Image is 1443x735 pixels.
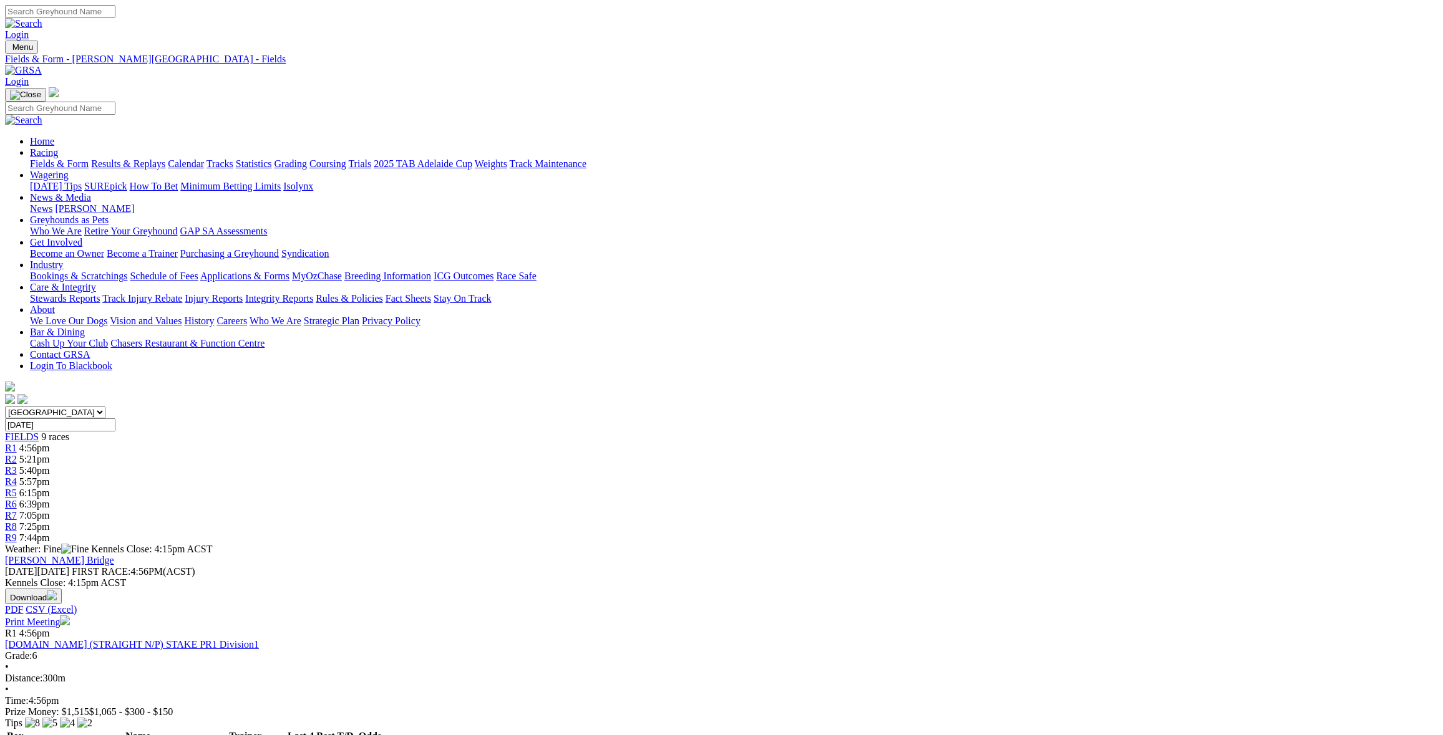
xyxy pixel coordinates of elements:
a: Login [5,29,29,40]
span: 7:44pm [19,532,50,543]
a: News & Media [30,192,91,203]
span: 5:57pm [19,476,50,487]
a: GAP SA Assessments [180,226,268,236]
a: News [30,203,52,214]
a: R3 [5,465,17,476]
span: 6:39pm [19,499,50,509]
span: Menu [12,42,33,52]
span: 4:56PM(ACST) [72,566,195,577]
span: • [5,684,9,694]
span: R1 [5,628,17,638]
input: Search [5,5,115,18]
span: 4:56pm [19,443,50,453]
a: Industry [30,259,63,270]
img: GRSA [5,65,42,76]
img: twitter.svg [17,394,27,404]
span: 7:05pm [19,510,50,521]
a: Applications & Forms [200,271,289,281]
div: Prize Money: $1,515 [5,706,1438,718]
a: Login To Blackbook [30,360,112,371]
span: Kennels Close: 4:15pm ACST [91,544,212,554]
span: Distance: [5,673,42,683]
span: 5:40pm [19,465,50,476]
a: Calendar [168,158,204,169]
div: Greyhounds as Pets [30,226,1438,237]
a: Cash Up Your Club [30,338,108,348]
span: 5:21pm [19,454,50,464]
a: Login [5,76,29,87]
img: Fine [61,544,89,555]
a: Breeding Information [344,271,431,281]
a: R8 [5,521,17,532]
span: 6:15pm [19,488,50,498]
span: • [5,661,9,672]
a: PDF [5,604,23,615]
a: Fields & Form - [PERSON_NAME][GEOGRAPHIC_DATA] - Fields [5,54,1438,65]
div: 6 [5,650,1438,661]
button: Toggle navigation [5,41,38,54]
a: Vision and Values [110,315,182,326]
a: Stay On Track [434,293,491,304]
a: R7 [5,510,17,521]
img: printer.svg [60,615,70,625]
a: Minimum Betting Limits [180,181,281,191]
a: About [30,304,55,315]
a: R2 [5,454,17,464]
a: [PERSON_NAME] Bridge [5,555,114,565]
img: Search [5,115,42,126]
a: Integrity Reports [245,293,313,304]
a: Injury Reports [185,293,243,304]
div: Industry [30,271,1438,282]
a: Schedule of Fees [130,271,198,281]
a: Trials [348,158,371,169]
div: Wagering [30,181,1438,192]
a: Contact GRSA [30,349,90,360]
span: Time: [5,695,29,706]
span: R5 [5,488,17,498]
img: logo-grsa-white.png [5,382,15,392]
a: R6 [5,499,17,509]
img: 5 [42,718,57,729]
a: Careers [216,315,247,326]
img: 4 [60,718,75,729]
a: CSV (Excel) [26,604,77,615]
button: Download [5,588,62,604]
a: Tracks [206,158,233,169]
span: Weather: Fine [5,544,91,554]
a: Grading [275,158,307,169]
input: Search [5,102,115,115]
a: [DOMAIN_NAME] (STRAIGHT N/P) STAKE PR1 Division1 [5,639,259,650]
div: 300m [5,673,1438,684]
a: Who We Are [30,226,82,236]
a: Greyhounds as Pets [30,214,109,225]
img: 2 [77,718,92,729]
a: R9 [5,532,17,543]
a: SUREpick [84,181,127,191]
a: Home [30,136,54,147]
img: logo-grsa-white.png [49,87,59,97]
span: 9 races [41,431,69,442]
a: R1 [5,443,17,453]
a: Strategic Plan [304,315,359,326]
a: [DATE] Tips [30,181,82,191]
a: Become an Owner [30,248,104,259]
a: Retire Your Greyhound [84,226,178,236]
a: Print Meeting [5,617,70,627]
img: facebook.svg [5,394,15,404]
a: Care & Integrity [30,282,96,292]
img: 8 [25,718,40,729]
a: Fields & Form [30,158,89,169]
button: Toggle navigation [5,88,46,102]
a: Chasers Restaurant & Function Centre [110,338,265,348]
a: 2025 TAB Adelaide Cup [374,158,472,169]
div: Kennels Close: 4:15pm ACST [5,577,1438,588]
img: download.svg [47,590,57,600]
div: Download [5,604,1438,615]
